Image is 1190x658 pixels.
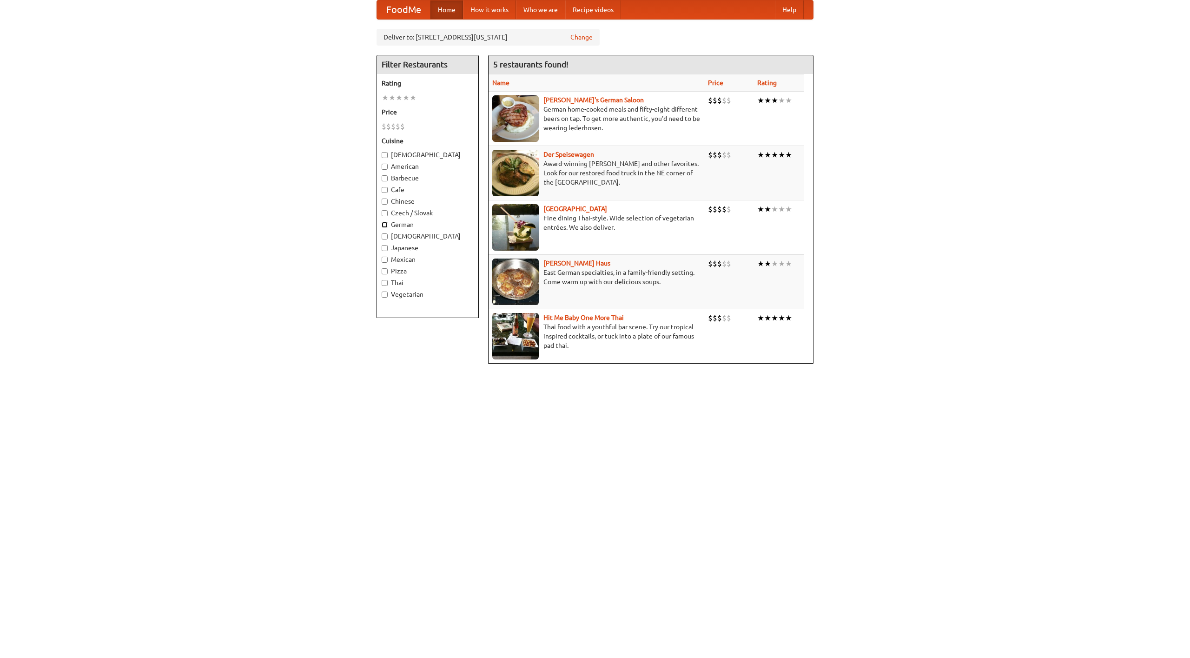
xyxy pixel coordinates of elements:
h5: Rating [382,79,474,88]
p: Fine dining Thai-style. Wide selection of vegetarian entrées. We also deliver. [492,213,701,232]
li: $ [722,204,727,214]
a: Help [775,0,804,19]
li: ★ [764,150,771,160]
li: ★ [757,204,764,214]
input: Chinese [382,199,388,205]
li: ★ [771,259,778,269]
label: [DEMOGRAPHIC_DATA] [382,150,474,160]
li: $ [727,313,731,323]
h5: Price [382,107,474,117]
li: $ [708,95,713,106]
div: Deliver to: [STREET_ADDRESS][US_STATE] [377,29,600,46]
img: speisewagen.jpg [492,150,539,196]
li: $ [722,150,727,160]
li: $ [713,95,717,106]
li: $ [396,121,400,132]
a: Home [430,0,463,19]
input: [DEMOGRAPHIC_DATA] [382,152,388,158]
li: $ [708,313,713,323]
input: American [382,164,388,170]
li: ★ [757,313,764,323]
a: Who we are [516,0,565,19]
p: German home-cooked meals and fifty-eight different beers on tap. To get more authentic, you'd nee... [492,105,701,133]
label: Thai [382,278,474,287]
li: ★ [785,313,792,323]
li: $ [722,313,727,323]
input: Barbecue [382,175,388,181]
img: kohlhaus.jpg [492,259,539,305]
li: ★ [771,313,778,323]
li: $ [382,121,386,132]
li: ★ [764,259,771,269]
li: $ [727,259,731,269]
a: [PERSON_NAME]'s German Saloon [543,96,644,104]
input: Mexican [382,257,388,263]
li: ★ [778,313,785,323]
label: Vegetarian [382,290,474,299]
label: Mexican [382,255,474,264]
label: American [382,162,474,171]
li: ★ [785,150,792,160]
ng-pluralize: 5 restaurants found! [493,60,569,69]
li: ★ [785,259,792,269]
li: ★ [771,150,778,160]
li: ★ [403,93,410,103]
a: Der Speisewagen [543,151,594,158]
li: ★ [757,150,764,160]
li: ★ [785,204,792,214]
li: ★ [757,95,764,106]
li: $ [400,121,405,132]
li: ★ [771,95,778,106]
input: [DEMOGRAPHIC_DATA] [382,233,388,239]
li: $ [713,259,717,269]
p: Award-winning [PERSON_NAME] and other favorites. Look for our restored food truck in the NE corne... [492,159,701,187]
li: ★ [764,313,771,323]
a: FoodMe [377,0,430,19]
li: ★ [771,204,778,214]
label: Japanese [382,243,474,253]
li: $ [708,150,713,160]
li: $ [727,204,731,214]
li: ★ [778,150,785,160]
li: ★ [778,204,785,214]
li: ★ [778,259,785,269]
label: Cafe [382,185,474,194]
h4: Filter Restaurants [377,55,478,74]
a: Name [492,79,509,86]
li: ★ [764,204,771,214]
input: Thai [382,280,388,286]
li: $ [722,95,727,106]
li: $ [386,121,391,132]
label: Pizza [382,266,474,276]
a: Rating [757,79,777,86]
label: Czech / Slovak [382,208,474,218]
a: Hit Me Baby One More Thai [543,314,624,321]
h5: Cuisine [382,136,474,146]
label: Barbecue [382,173,474,183]
li: $ [708,204,713,214]
li: ★ [778,95,785,106]
li: ★ [382,93,389,103]
li: ★ [764,95,771,106]
input: Vegetarian [382,292,388,298]
li: $ [713,150,717,160]
label: Chinese [382,197,474,206]
input: German [382,222,388,228]
li: $ [717,204,722,214]
li: $ [717,313,722,323]
a: [PERSON_NAME] Haus [543,259,610,267]
label: German [382,220,474,229]
li: $ [717,259,722,269]
a: [GEOGRAPHIC_DATA] [543,205,607,213]
li: $ [717,150,722,160]
li: ★ [389,93,396,103]
li: $ [727,95,731,106]
li: $ [727,150,731,160]
img: satay.jpg [492,204,539,251]
li: ★ [757,259,764,269]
